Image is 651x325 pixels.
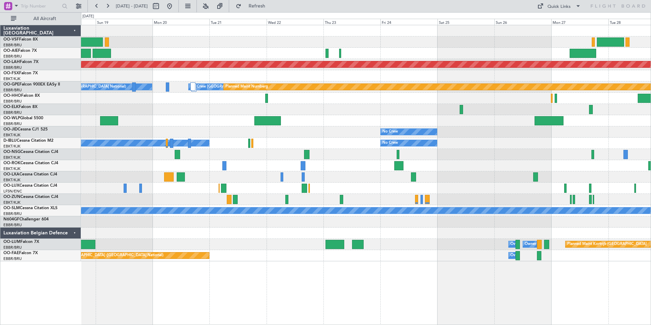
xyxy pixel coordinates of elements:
[3,76,20,81] a: EBKT/KJK
[3,99,22,104] a: EBBR/BRU
[3,251,38,255] a: OO-FAEFalcon 7X
[3,105,37,109] a: OO-ELKFalcon 8X
[267,19,323,25] div: Wed 22
[3,94,40,98] a: OO-HHOFalcon 8X
[3,65,22,70] a: EBBR/BRU
[7,13,74,24] button: All Aircraft
[243,4,271,9] span: Refresh
[3,37,38,42] a: OO-VSFFalcon 8X
[96,19,153,25] div: Sun 19
[510,250,557,261] div: Owner Melsbroek Air Base
[3,121,22,126] a: EBBR/BRU
[153,19,209,25] div: Mon 20
[3,82,60,87] a: OO-GPEFalcon 900EX EASy II
[3,116,20,120] span: OO-WLP
[3,43,22,48] a: EBBR/BRU
[534,1,584,12] button: Quick Links
[3,222,22,228] a: EBBR/BRU
[3,195,58,199] a: OO-ZUNCessna Citation CJ4
[3,88,22,93] a: EBBR/BRU
[382,127,398,137] div: No Crew
[225,82,268,92] div: Planned Maint Nurnberg
[3,184,57,188] a: OO-LUXCessna Citation CJ4
[3,71,19,75] span: OO-FSX
[494,19,551,25] div: Sun 26
[3,150,58,154] a: OO-NSGCessna Citation CJ4
[3,195,20,199] span: OO-ZUN
[3,240,20,244] span: OO-LUM
[438,19,494,25] div: Sat 25
[82,14,94,19] div: [DATE]
[3,211,22,216] a: EBBR/BRU
[116,3,148,9] span: [DATE] - [DATE]
[3,166,20,171] a: EBKT/KJK
[382,138,398,148] div: No Crew
[3,177,20,183] a: EBKT/KJK
[3,256,22,261] a: EBBR/BRU
[3,172,19,176] span: OO-LXA
[3,172,57,176] a: OO-LXACessna Citation CJ4
[3,189,22,194] a: LFSN/ENC
[3,161,20,165] span: OO-ROK
[233,1,273,12] button: Refresh
[510,239,557,249] div: Owner Melsbroek Air Base
[380,19,437,25] div: Fri 24
[3,206,20,210] span: OO-SLM
[3,94,21,98] span: OO-HHO
[3,217,49,221] a: N604GFChallenger 604
[3,49,18,53] span: OO-AIE
[3,127,18,131] span: OO-JID
[3,133,20,138] a: EBKT/KJK
[3,150,20,154] span: OO-NSG
[3,200,20,205] a: EBKT/KJK
[323,19,380,25] div: Thu 23
[3,127,48,131] a: OO-JIDCessna CJ1 525
[567,239,647,249] div: Planned Maint Kortrijk-[GEOGRAPHIC_DATA]
[3,82,19,87] span: OO-GPE
[3,60,20,64] span: OO-LAH
[551,19,608,25] div: Mon 27
[3,217,19,221] span: N604GF
[3,110,22,115] a: EBBR/BRU
[3,60,38,64] a: OO-LAHFalcon 7X
[3,105,19,109] span: OO-ELK
[3,161,58,165] a: OO-ROKCessna Citation CJ4
[3,240,39,244] a: OO-LUMFalcon 7X
[3,251,19,255] span: OO-FAE
[3,71,38,75] a: OO-FSXFalcon 7X
[3,184,19,188] span: OO-LUX
[40,250,163,261] div: Planned Maint [GEOGRAPHIC_DATA] ([GEOGRAPHIC_DATA] National)
[3,206,58,210] a: OO-SLMCessna Citation XLS
[21,1,60,11] input: Trip Number
[3,245,22,250] a: EBBR/BRU
[3,139,17,143] span: D-IBLU
[3,37,19,42] span: OO-VSF
[3,49,37,53] a: OO-AIEFalcon 7X
[3,116,43,120] a: OO-WLPGlobal 5500
[3,144,20,149] a: EBKT/KJK
[18,16,72,21] span: All Aircraft
[525,239,571,249] div: Owner Melsbroek Air Base
[547,3,571,10] div: Quick Links
[3,54,22,59] a: EBBR/BRU
[3,139,53,143] a: D-IBLUCessna Citation M2
[209,19,266,25] div: Tue 21
[3,155,20,160] a: EBKT/KJK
